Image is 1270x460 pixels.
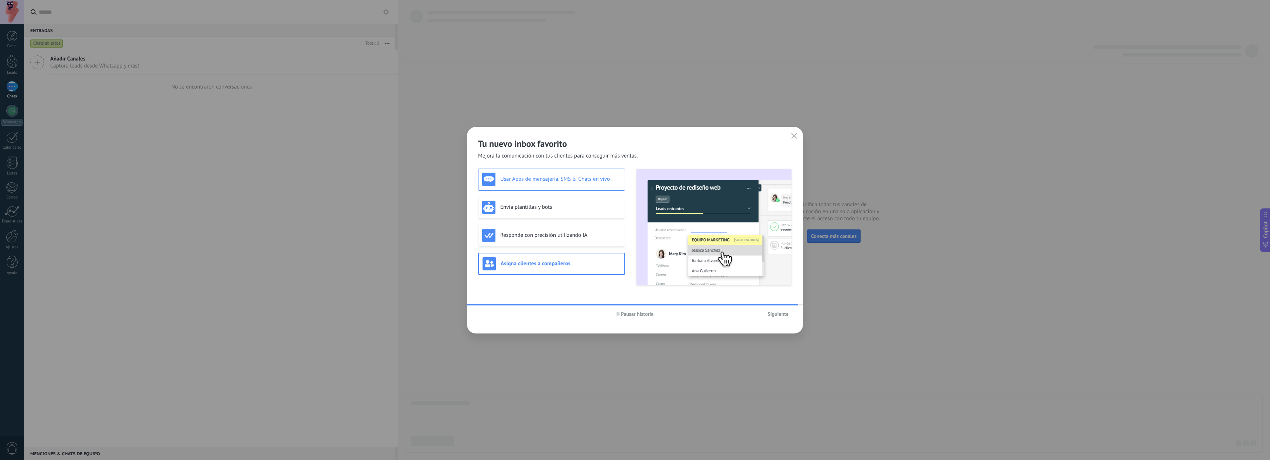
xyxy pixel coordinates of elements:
h2: Tu nuevo inbox favorito [478,138,792,149]
h3: Usar Apps de mensajería, SMS & Chats en vivo [500,176,621,183]
h3: Responde con precisión utilizando IA [500,232,621,239]
span: Siguiente [768,311,789,317]
span: Mejora la comunicación con tus clientes para conseguir más ventas. [478,152,638,160]
button: Pausar historia [613,308,657,319]
h3: Asigna clientes a compañeros [501,260,621,267]
span: Pausar historia [621,311,654,317]
button: Siguiente [764,308,792,319]
h3: Envía plantillas y bots [500,204,621,211]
